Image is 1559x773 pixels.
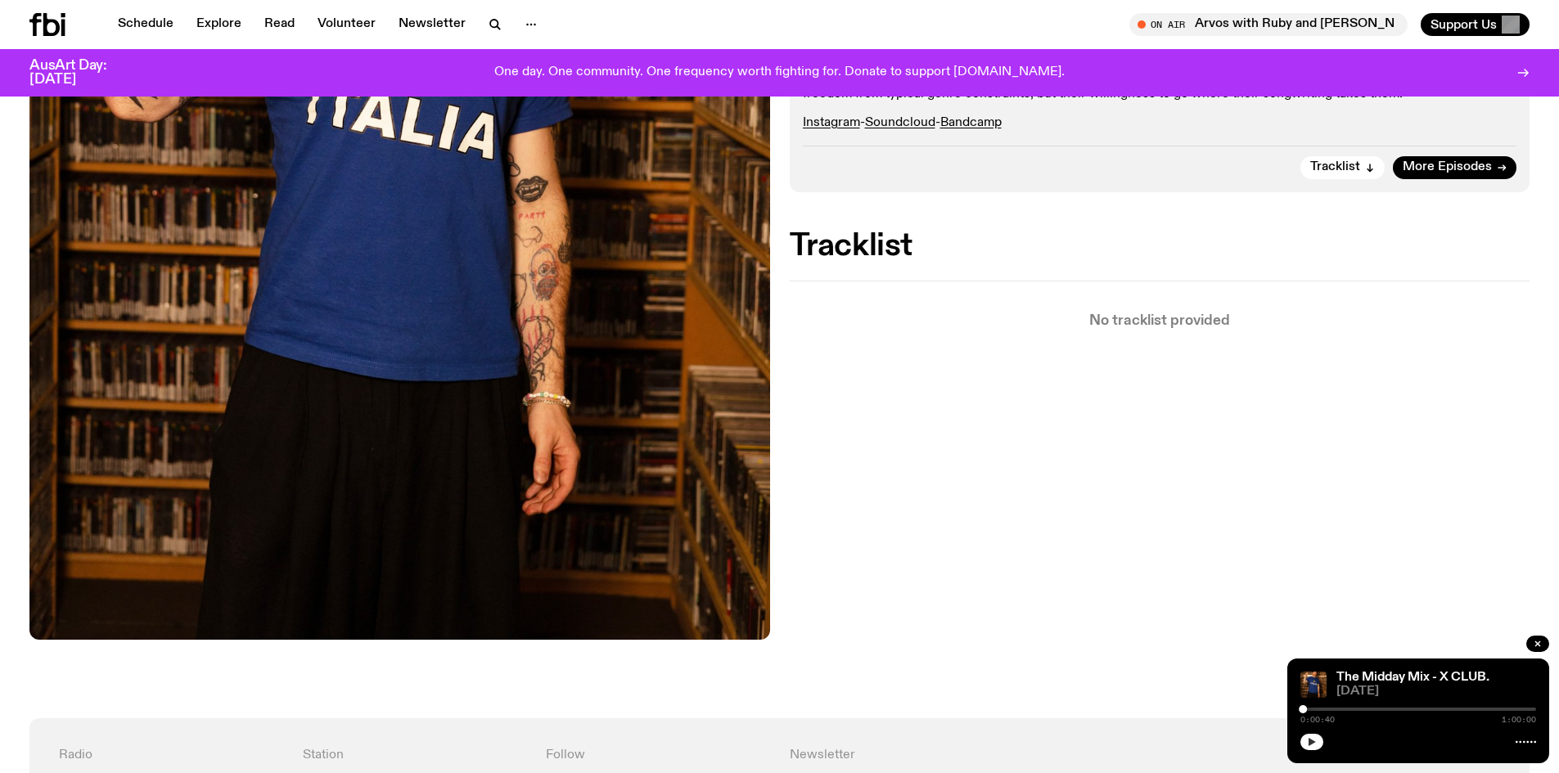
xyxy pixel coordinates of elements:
span: More Episodes [1403,161,1492,173]
a: Volunteer [308,13,385,36]
a: More Episodes [1393,156,1516,179]
a: Soundcloud [865,116,935,129]
button: On AirArvos with Ruby and [PERSON_NAME] [1129,13,1408,36]
a: Schedule [108,13,183,36]
span: [DATE] [1336,685,1536,698]
p: No tracklist provided [790,314,1530,328]
h4: Radio [59,748,283,763]
h4: Station [303,748,527,763]
p: One day. One community. One frequency worth fighting for. Donate to support [DOMAIN_NAME]. [494,65,1065,80]
span: Tracklist [1310,161,1360,173]
button: Support Us [1421,13,1530,36]
h3: AusArt Day: [DATE] [29,59,134,87]
a: Explore [187,13,251,36]
h4: Follow [546,748,770,763]
button: Tracklist [1300,156,1385,179]
a: Instagram [803,116,860,129]
a: Read [255,13,304,36]
p: - - [803,115,1517,131]
a: Bandcamp [940,116,1002,129]
a: The Midday Mix - X CLUB. [1336,671,1489,684]
span: Support Us [1431,17,1497,32]
span: 1:00:00 [1502,716,1536,724]
span: 0:00:40 [1300,716,1335,724]
h2: Tracklist [790,231,1530,261]
a: Newsletter [389,13,475,36]
h4: Newsletter [790,748,1257,763]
